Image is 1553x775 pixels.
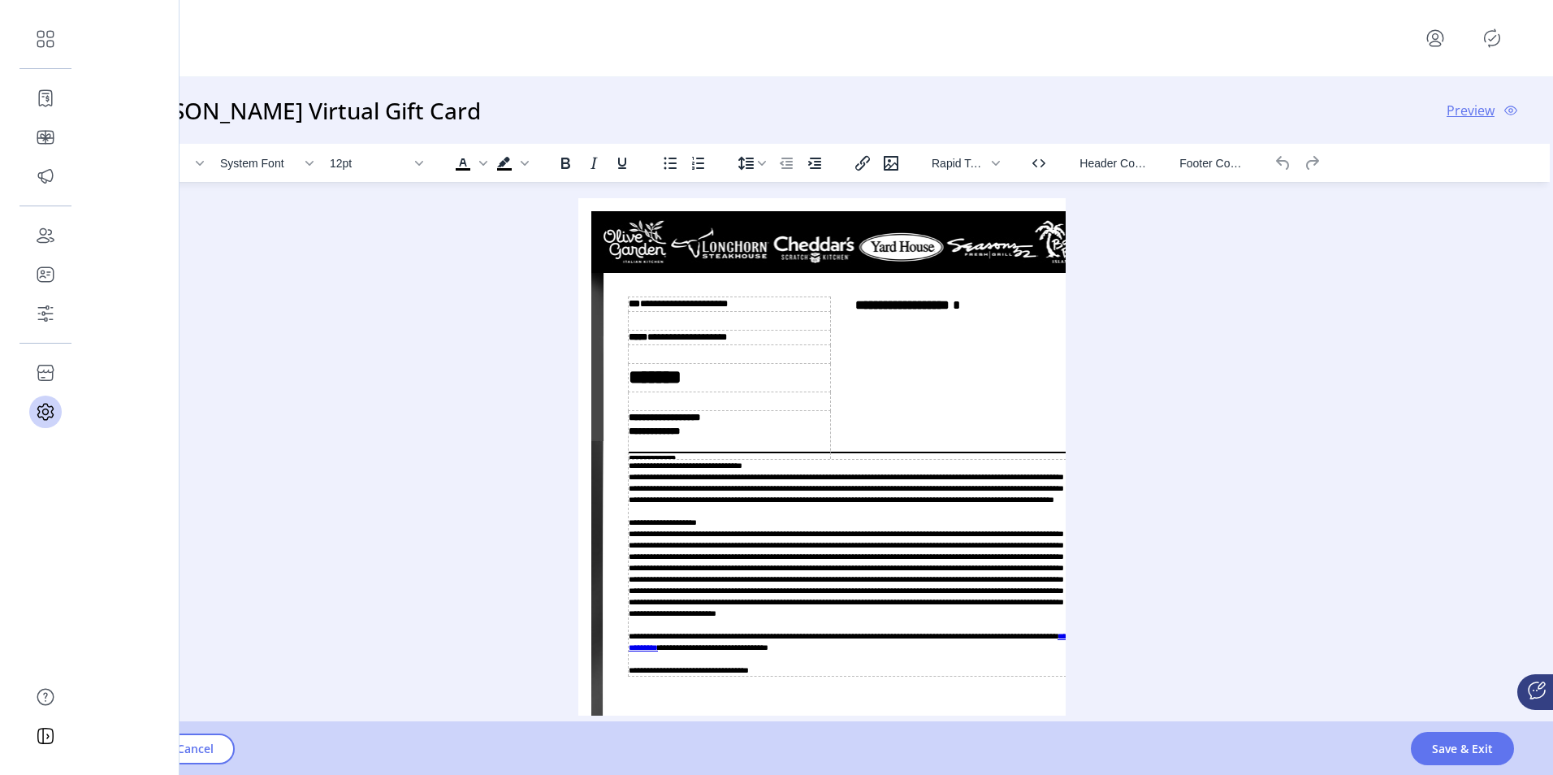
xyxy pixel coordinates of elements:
button: Source code [1025,152,1053,175]
button: Bold [552,152,579,175]
button: Redo [1298,152,1326,175]
button: Italic [580,152,608,175]
button: Underline [608,152,636,175]
button: Insert/edit link [849,152,876,175]
button: Line height [733,152,772,175]
button: Publisher Panel [1479,25,1505,51]
button: Save & Exit [1411,732,1514,765]
button: Rapid Tags [925,152,1005,175]
h3: [PERSON_NAME] Virtual Gift Card [123,93,487,128]
button: Undo [1270,152,1297,175]
button: Font size 12pt [323,152,429,175]
button: Cancel [156,734,235,764]
div: Text color Black [449,152,490,175]
span: Save & Exit [1432,740,1493,757]
button: Insert/edit image [877,152,905,175]
button: Increase indent [801,152,828,175]
span: Preview [1447,101,1495,120]
iframe: Rich Text Area [578,198,1066,716]
button: Font System Font [214,152,319,175]
button: menu [1422,25,1448,51]
span: Cancel [177,740,214,757]
button: Decrease indent [772,152,800,175]
button: Footer Color [1173,152,1248,175]
button: Numbered list [685,152,712,175]
button: Header Color [1073,152,1153,175]
div: Background color Black [491,152,531,175]
button: Bullet list [656,152,684,175]
span: System Font [220,157,300,170]
span: 12pt [330,157,409,170]
span: Header Color [1079,157,1146,170]
span: Footer Color [1179,157,1242,170]
span: Rapid Tags [932,157,986,170]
